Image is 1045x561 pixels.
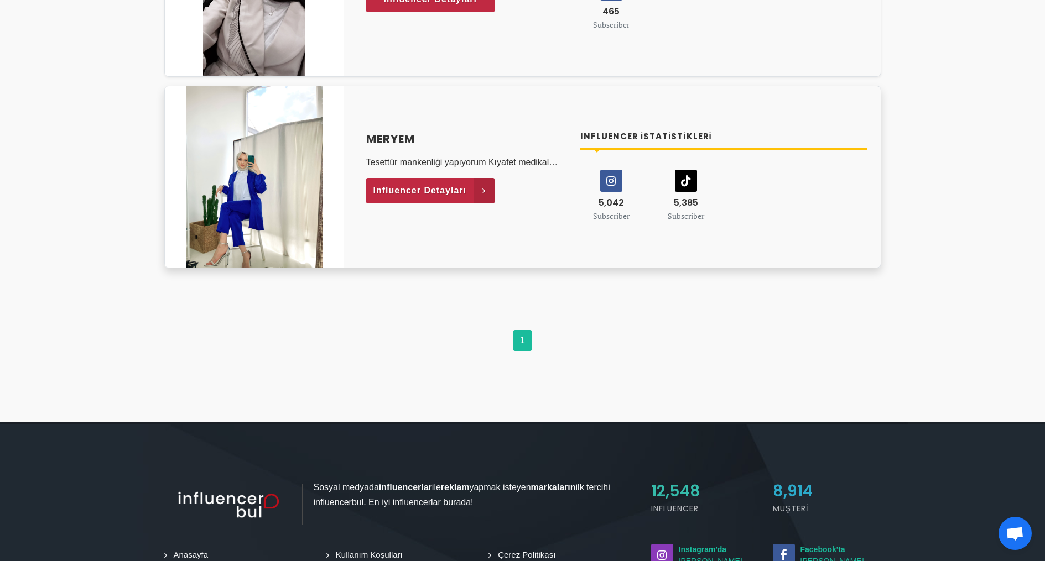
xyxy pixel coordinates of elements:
[379,483,432,492] strong: influencerlar
[602,5,620,18] span: 465
[580,130,867,143] h4: Influencer İstatistikleri
[513,330,532,351] a: 1
[800,545,845,554] strong: Facebook'ta
[674,196,698,209] span: 5,385
[164,484,303,525] img: influencer_light.png
[651,480,700,502] span: 12,548
[599,196,624,209] span: 5,042
[366,156,568,169] p: Tesettür mankenliği yapıyorum Kıyafet medikal ürün tanıtımı yapıyorum
[773,480,813,502] span: 8,914
[373,182,467,199] span: Influencer Detayları
[651,503,760,515] h5: Influencer
[593,211,630,221] small: Subscriber
[441,483,470,492] strong: reklam
[366,178,495,203] a: Influencer Detayları
[668,211,704,221] small: Subscriber
[773,503,881,515] h5: Müşteri
[366,130,568,147] a: Meryem
[593,19,630,30] small: Subscriber
[679,545,727,554] strong: Instagram'da
[164,480,638,510] p: Sosyal medyada ile yapmak isteyen ilk tercihi influencerbul. En iyi influencerlar burada!
[531,483,576,492] strong: markaların
[999,517,1032,550] a: Açık sohbet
